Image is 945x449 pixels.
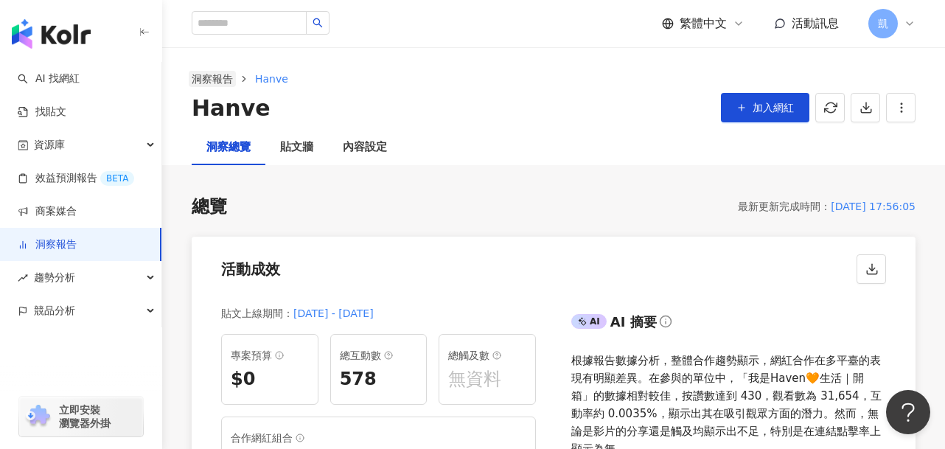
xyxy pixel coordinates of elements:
div: 洞察總覽 [206,139,251,156]
span: rise [18,273,28,283]
div: AI [571,314,607,329]
div: 總互動數 [340,347,418,364]
button: 加入網紅 [721,93,809,122]
div: 活動成效 [221,259,280,279]
div: AIAI 摘要 [571,310,886,340]
div: 合作網紅組合 [231,429,526,447]
span: 競品分析 [34,294,75,327]
div: Hanve [192,93,271,124]
iframe: Help Scout Beacon - Open [886,390,930,434]
span: 凱 [878,15,888,32]
img: logo [12,19,91,49]
div: 專案預算 [231,347,309,364]
a: 找貼文 [18,105,66,119]
a: searchAI 找網紅 [18,72,80,86]
a: chrome extension立即安裝 瀏覽器外掛 [19,397,143,436]
span: 立即安裝 瀏覽器外掛 [59,403,111,430]
a: 洞察報告 [18,237,77,252]
div: AI 摘要 [610,313,657,331]
span: Hanve [255,73,288,85]
span: 趨勢分析 [34,261,75,294]
div: $0 [231,367,309,392]
img: chrome extension [24,405,52,428]
div: [DATE] - [DATE] [293,304,374,322]
a: 洞察報告 [189,71,236,87]
div: 578 [340,367,418,392]
div: 最新更新完成時間 ： [738,198,831,215]
div: 無資料 [448,367,526,392]
div: 總覽 [192,195,227,220]
span: 繁體中文 [680,15,727,32]
span: search [313,18,323,28]
a: 效益預測報告BETA [18,171,134,186]
span: 資源庫 [34,128,65,161]
div: [DATE] 17:56:05 [831,198,916,215]
div: 內容設定 [343,139,387,156]
span: 活動訊息 [792,16,839,30]
span: 加入網紅 [753,102,794,114]
div: 總觸及數 [448,347,526,364]
div: 貼文牆 [280,139,313,156]
div: 貼文上線期間 ： [221,304,293,322]
a: 商案媒合 [18,204,77,219]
